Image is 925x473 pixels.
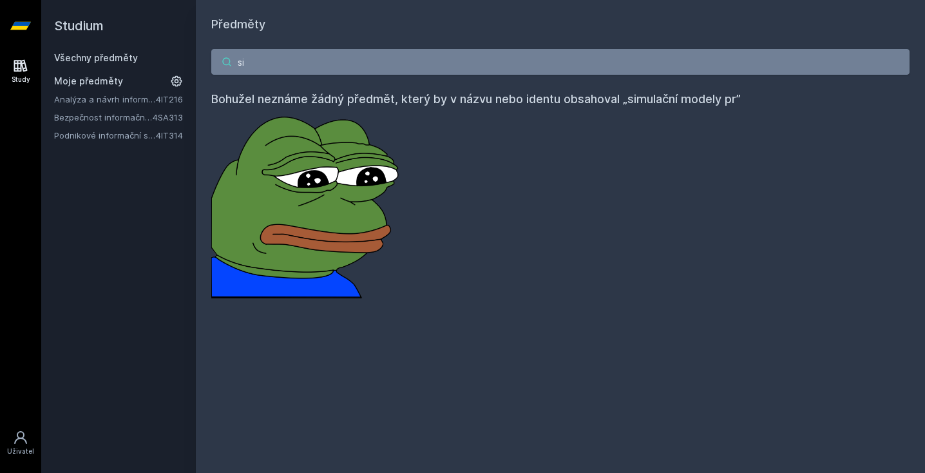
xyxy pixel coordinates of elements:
img: error_picture.png [211,108,405,298]
span: Moje předměty [54,75,123,88]
div: Uživatel [7,447,34,456]
a: Study [3,52,39,91]
a: Bezpečnost informačních systémů [54,111,153,124]
a: Analýza a návrh informačních systémů [54,93,156,106]
a: 4IT216 [156,94,183,104]
div: Study [12,75,30,84]
a: Všechny předměty [54,52,138,63]
input: Název nebo ident předmětu… [211,49,910,75]
h1: Předměty [211,15,910,34]
h4: Bohužel neznáme žádný předmět, který by v názvu nebo identu obsahoval „simulační modely pr” [211,90,910,108]
a: Podnikové informační systémy [54,129,156,142]
a: 4SA313 [153,112,183,122]
a: Uživatel [3,423,39,463]
a: 4IT314 [156,130,183,140]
